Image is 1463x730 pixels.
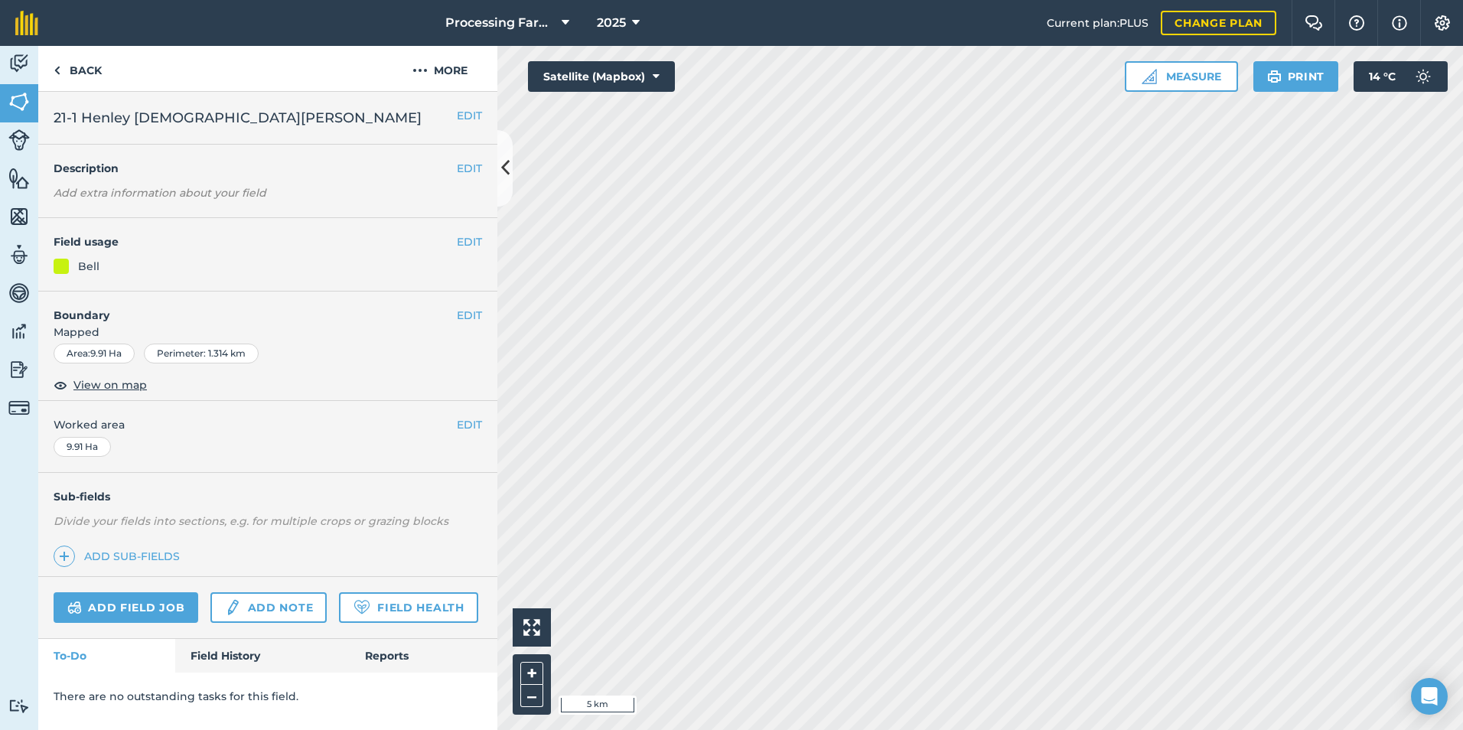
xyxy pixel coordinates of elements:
[520,685,543,707] button: –
[38,46,117,91] a: Back
[8,167,30,190] img: svg+xml;base64,PHN2ZyB4bWxucz0iaHR0cDovL3d3dy53My5vcmcvMjAwMC9zdmciIHdpZHRoPSI1NiIgaGVpZ2h0PSI2MC...
[528,61,675,92] button: Satellite (Mapbox)
[73,376,147,393] span: View on map
[54,688,482,705] p: There are no outstanding tasks for this field.
[445,14,556,32] span: Processing Farms
[8,90,30,113] img: svg+xml;base64,PHN2ZyB4bWxucz0iaHR0cDovL3d3dy53My5vcmcvMjAwMC9zdmciIHdpZHRoPSI1NiIgaGVpZ2h0PSI2MC...
[59,547,70,565] img: svg+xml;base64,PHN2ZyB4bWxucz0iaHR0cDovL3d3dy53My5vcmcvMjAwMC9zdmciIHdpZHRoPSIxNCIgaGVpZ2h0PSIyNC...
[8,397,30,419] img: svg+xml;base64,PD94bWwgdmVyc2lvbj0iMS4wIiBlbmNvZGluZz0idXRmLTgiPz4KPCEtLSBHZW5lcmF0b3I6IEFkb2JlIE...
[175,639,349,673] a: Field History
[54,61,60,80] img: svg+xml;base64,PHN2ZyB4bWxucz0iaHR0cDovL3d3dy53My5vcmcvMjAwMC9zdmciIHdpZHRoPSI5IiBoZWlnaHQ9IjI0Ii...
[457,160,482,177] button: EDIT
[457,107,482,124] button: EDIT
[8,243,30,266] img: svg+xml;base64,PD94bWwgdmVyc2lvbj0iMS4wIiBlbmNvZGluZz0idXRmLTgiPz4KPCEtLSBHZW5lcmF0b3I6IEFkb2JlIE...
[54,437,111,457] div: 9.91 Ha
[1354,61,1448,92] button: 14 °C
[1347,15,1366,31] img: A question mark icon
[1408,61,1439,92] img: svg+xml;base64,PD94bWwgdmVyc2lvbj0iMS4wIiBlbmNvZGluZz0idXRmLTgiPz4KPCEtLSBHZW5lcmF0b3I6IEFkb2JlIE...
[1392,14,1407,32] img: svg+xml;base64,PHN2ZyB4bWxucz0iaHR0cDovL3d3dy53My5vcmcvMjAwMC9zdmciIHdpZHRoPSIxNyIgaGVpZ2h0PSIxNy...
[1125,61,1238,92] button: Measure
[54,514,448,528] em: Divide your fields into sections, e.g. for multiple crops or grazing blocks
[54,186,266,200] em: Add extra information about your field
[8,282,30,305] img: svg+xml;base64,PD94bWwgdmVyc2lvbj0iMS4wIiBlbmNvZGluZz0idXRmLTgiPz4KPCEtLSBHZW5lcmF0b3I6IEFkb2JlIE...
[597,14,626,32] span: 2025
[54,233,457,250] h4: Field usage
[54,592,198,623] a: Add field job
[54,376,147,394] button: View on map
[54,107,422,129] span: 21-1 Henley [DEMOGRAPHIC_DATA][PERSON_NAME]
[1047,15,1149,31] span: Current plan : PLUS
[38,639,175,673] a: To-Do
[1411,678,1448,715] div: Open Intercom Messenger
[144,344,259,363] div: Perimeter : 1.314 km
[8,129,30,151] img: svg+xml;base64,PD94bWwgdmVyc2lvbj0iMS4wIiBlbmNvZGluZz0idXRmLTgiPz4KPCEtLSBHZW5lcmF0b3I6IEFkb2JlIE...
[15,11,38,35] img: fieldmargin Logo
[210,592,327,623] a: Add note
[1369,61,1396,92] span: 14 ° C
[1253,61,1339,92] button: Print
[54,546,186,567] a: Add sub-fields
[523,619,540,636] img: Four arrows, one pointing top left, one top right, one bottom right and the last bottom left
[38,488,497,505] h4: Sub-fields
[54,160,482,177] h4: Description
[78,258,99,275] div: Bell
[54,376,67,394] img: svg+xml;base64,PHN2ZyB4bWxucz0iaHR0cDovL3d3dy53My5vcmcvMjAwMC9zdmciIHdpZHRoPSIxOCIgaGVpZ2h0PSIyNC...
[67,598,82,617] img: svg+xml;base64,PD94bWwgdmVyc2lvbj0iMS4wIiBlbmNvZGluZz0idXRmLTgiPz4KPCEtLSBHZW5lcmF0b3I6IEFkb2JlIE...
[1267,67,1282,86] img: svg+xml;base64,PHN2ZyB4bWxucz0iaHR0cDovL3d3dy53My5vcmcvMjAwMC9zdmciIHdpZHRoPSIxOSIgaGVpZ2h0PSIyNC...
[8,205,30,228] img: svg+xml;base64,PHN2ZyB4bWxucz0iaHR0cDovL3d3dy53My5vcmcvMjAwMC9zdmciIHdpZHRoPSI1NiIgaGVpZ2h0PSI2MC...
[457,416,482,433] button: EDIT
[350,639,497,673] a: Reports
[8,358,30,381] img: svg+xml;base64,PD94bWwgdmVyc2lvbj0iMS4wIiBlbmNvZGluZz0idXRmLTgiPz4KPCEtLSBHZW5lcmF0b3I6IEFkb2JlIE...
[1305,15,1323,31] img: Two speech bubbles overlapping with the left bubble in the forefront
[520,662,543,685] button: +
[54,344,135,363] div: Area : 9.91 Ha
[8,320,30,343] img: svg+xml;base64,PD94bWwgdmVyc2lvbj0iMS4wIiBlbmNvZGluZz0idXRmLTgiPz4KPCEtLSBHZW5lcmF0b3I6IEFkb2JlIE...
[54,416,482,433] span: Worked area
[38,292,457,324] h4: Boundary
[339,592,477,623] a: Field Health
[38,324,497,341] span: Mapped
[383,46,497,91] button: More
[1161,11,1276,35] a: Change plan
[457,233,482,250] button: EDIT
[1142,69,1157,84] img: Ruler icon
[224,598,241,617] img: svg+xml;base64,PD94bWwgdmVyc2lvbj0iMS4wIiBlbmNvZGluZz0idXRmLTgiPz4KPCEtLSBHZW5lcmF0b3I6IEFkb2JlIE...
[1433,15,1452,31] img: A cog icon
[412,61,428,80] img: svg+xml;base64,PHN2ZyB4bWxucz0iaHR0cDovL3d3dy53My5vcmcvMjAwMC9zdmciIHdpZHRoPSIyMCIgaGVpZ2h0PSIyNC...
[457,307,482,324] button: EDIT
[8,699,30,713] img: svg+xml;base64,PD94bWwgdmVyc2lvbj0iMS4wIiBlbmNvZGluZz0idXRmLTgiPz4KPCEtLSBHZW5lcmF0b3I6IEFkb2JlIE...
[8,52,30,75] img: svg+xml;base64,PD94bWwgdmVyc2lvbj0iMS4wIiBlbmNvZGluZz0idXRmLTgiPz4KPCEtLSBHZW5lcmF0b3I6IEFkb2JlIE...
